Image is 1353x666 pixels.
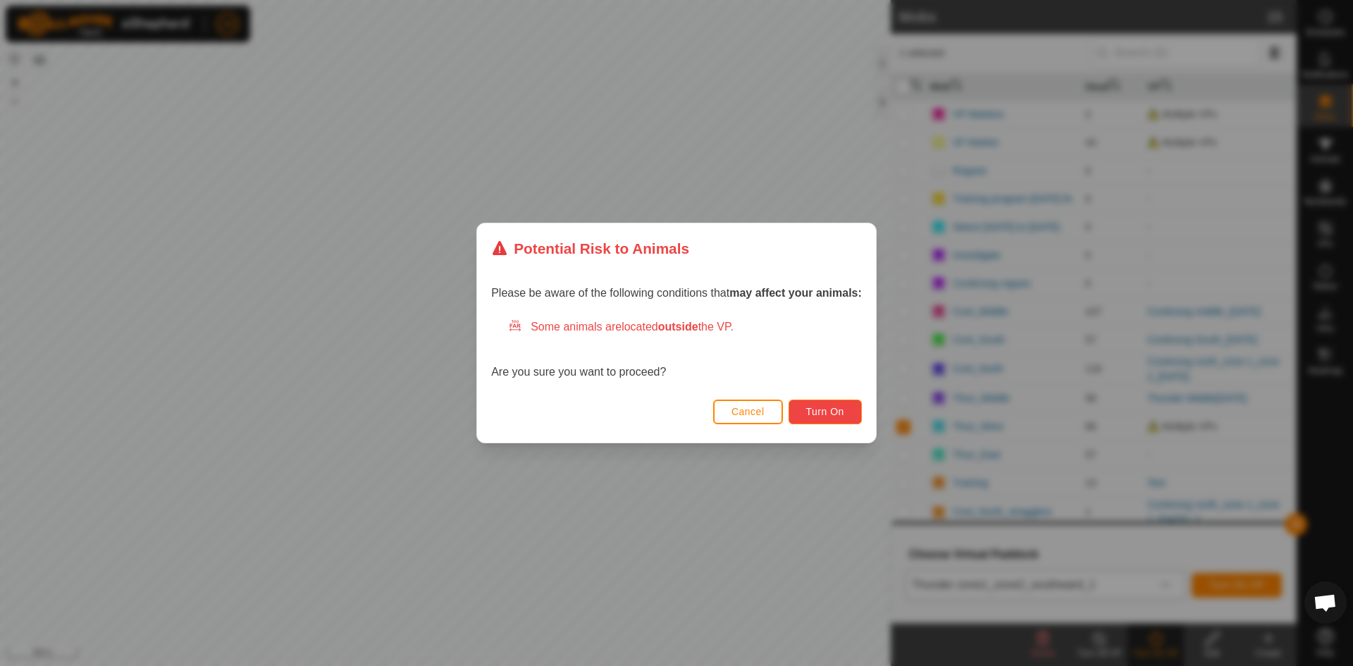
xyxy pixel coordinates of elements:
div: Are you sure you want to proceed? [491,319,862,381]
span: Turn On [806,406,844,417]
div: Some animals are [508,319,862,335]
div: Potential Risk to Animals [491,238,689,259]
strong: outside [658,321,698,333]
strong: may affect your animals: [729,287,862,299]
span: Cancel [731,406,765,417]
div: Open chat [1304,581,1347,624]
span: located the VP. [622,321,734,333]
button: Turn On [789,400,862,424]
span: Please be aware of the following conditions that [491,287,862,299]
button: Cancel [713,400,783,424]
